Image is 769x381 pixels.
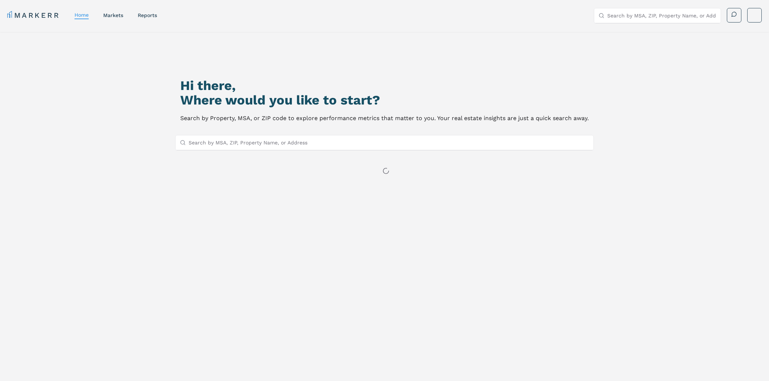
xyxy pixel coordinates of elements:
[180,113,589,123] p: Search by Property, MSA, or ZIP code to explore performance metrics that matter to you. Your real...
[7,10,60,20] a: MARKERR
[189,135,589,150] input: Search by MSA, ZIP, Property Name, or Address
[180,93,589,107] h2: Where would you like to start?
[75,12,89,18] a: home
[180,78,589,93] h1: Hi there,
[138,12,157,18] a: reports
[103,12,123,18] a: markets
[607,8,716,23] input: Search by MSA, ZIP, Property Name, or Address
